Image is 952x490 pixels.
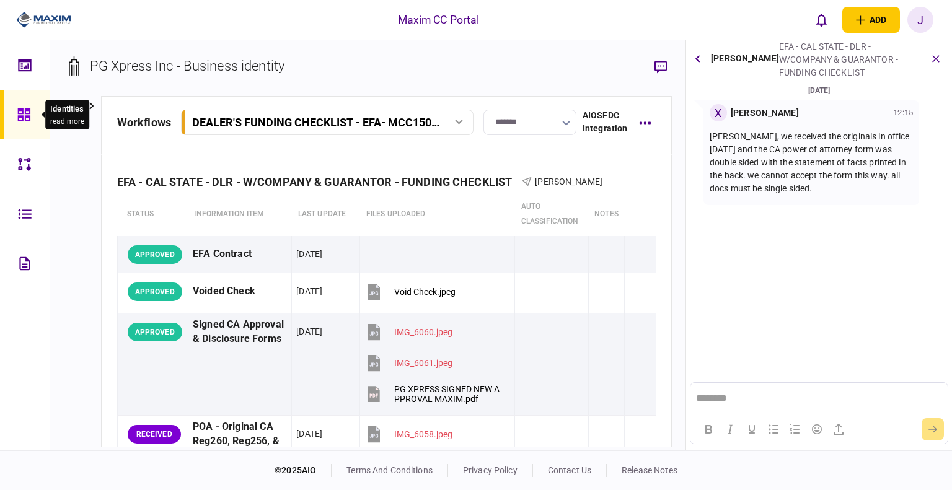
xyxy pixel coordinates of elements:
[398,12,480,28] div: Maxim CC Portal
[188,193,291,236] th: Information item
[535,177,602,186] span: [PERSON_NAME]
[711,40,779,77] div: [PERSON_NAME]
[806,421,827,438] button: Emojis
[117,193,188,236] th: status
[622,465,677,475] a: release notes
[394,384,504,404] div: PG XPRESS SIGNED NEW APPROVAL MAXIM.pdf
[90,56,284,76] div: PG Xpress Inc - Business identity
[785,421,806,438] button: Numbered list
[463,465,518,475] a: privacy policy
[394,429,452,439] div: IMG_6058.jpeg
[193,420,287,463] div: POA - Original CA Reg260, Reg256, & Reg4008
[193,318,287,346] div: Signed CA Approval & Disclosure Forms
[193,240,287,268] div: EFA Contract
[698,421,719,438] button: Bold
[292,193,360,236] th: last update
[296,285,322,297] div: [DATE]
[583,109,627,135] div: AIOSFDC Integration
[809,7,835,33] button: open notifications list
[364,349,452,377] button: IMG_6061.jpeg
[364,318,452,346] button: IMG_6060.jpeg
[50,116,84,125] button: read more
[710,130,913,195] p: [PERSON_NAME], we received the originals in office [DATE] and the CA power of attorney form was d...
[128,282,182,301] div: APPROVED
[364,278,456,305] button: Void Check.jpeg
[515,193,588,236] th: auto classification
[893,107,913,119] div: 12:15
[394,327,452,337] div: IMG_6060.jpeg
[364,380,504,408] button: PG XPRESS SIGNED NEW APPROVAL MAXIM.pdf
[296,325,322,338] div: [DATE]
[296,427,322,440] div: [DATE]
[128,323,182,341] div: APPROVED
[128,425,181,444] div: RECEIVED
[364,420,452,448] button: IMG_6058.jpeg
[907,7,933,33] button: J
[763,421,784,438] button: Bullet list
[296,248,322,260] div: [DATE]
[117,114,171,131] div: workflows
[710,104,727,121] div: X
[50,103,84,115] div: Identities
[181,110,474,135] button: DEALER'S FUNDING CHECKLIST - EFA- MCC150056
[548,465,591,475] a: contact us
[741,421,762,438] button: Underline
[275,464,332,477] div: © 2025 AIO
[360,193,515,236] th: Files uploaded
[731,107,799,120] div: [PERSON_NAME]
[117,175,522,188] div: EFA - CAL STATE - DLR - W/COMPANY & GUARANTOR - FUNDING CHECKLIST
[691,84,947,97] div: [DATE]
[394,287,456,297] div: Void Check.jpeg
[193,278,287,305] div: Voided Check
[779,40,917,79] div: EFA - CAL STATE - DLR - W/COMPANY & GUARANTOR - FUNDING CHECKLIST
[346,465,433,475] a: terms and conditions
[720,421,741,438] button: Italic
[588,193,625,236] th: notes
[128,245,182,264] div: APPROVED
[394,358,452,368] div: IMG_6061.jpeg
[192,116,441,129] div: DEALER'S FUNDING CHECKLIST - EFA - MCC150056
[842,7,900,33] button: open adding identity options
[16,11,71,29] img: client company logo
[690,383,947,414] iframe: Rich Text Area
